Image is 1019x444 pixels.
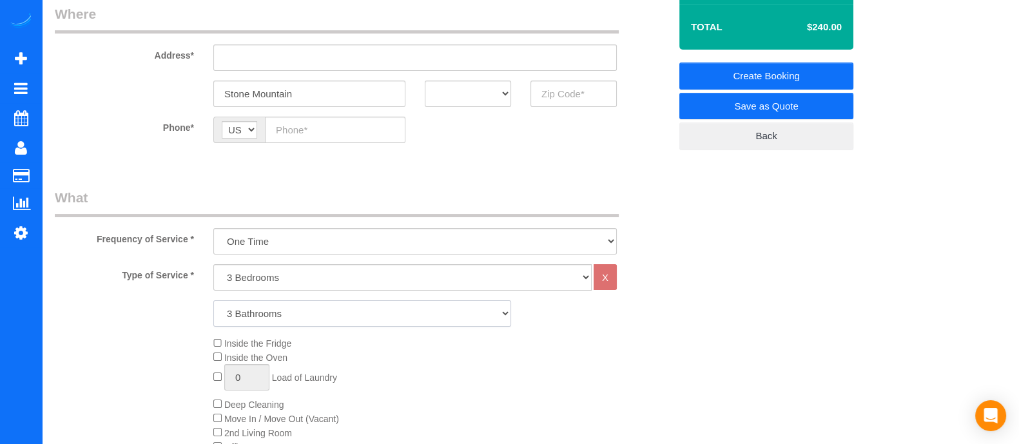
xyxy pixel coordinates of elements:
[55,5,619,34] legend: Where
[272,372,337,383] span: Load of Laundry
[45,228,204,246] label: Frequency of Service *
[213,81,405,107] input: City*
[691,21,723,32] strong: Total
[45,44,204,62] label: Address*
[8,13,34,31] img: Automaid Logo
[679,122,853,150] a: Back
[679,63,853,90] a: Create Booking
[224,400,284,410] span: Deep Cleaning
[224,428,292,438] span: 2nd Living Room
[224,352,287,363] span: Inside the Oven
[45,264,204,282] label: Type of Service *
[224,414,339,424] span: Move In / Move Out (Vacant)
[45,117,204,134] label: Phone*
[975,400,1006,431] div: Open Intercom Messenger
[679,93,853,120] a: Save as Quote
[55,188,619,217] legend: What
[530,81,617,107] input: Zip Code*
[265,117,405,143] input: Phone*
[224,338,291,349] span: Inside the Fridge
[768,22,842,33] h4: $240.00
